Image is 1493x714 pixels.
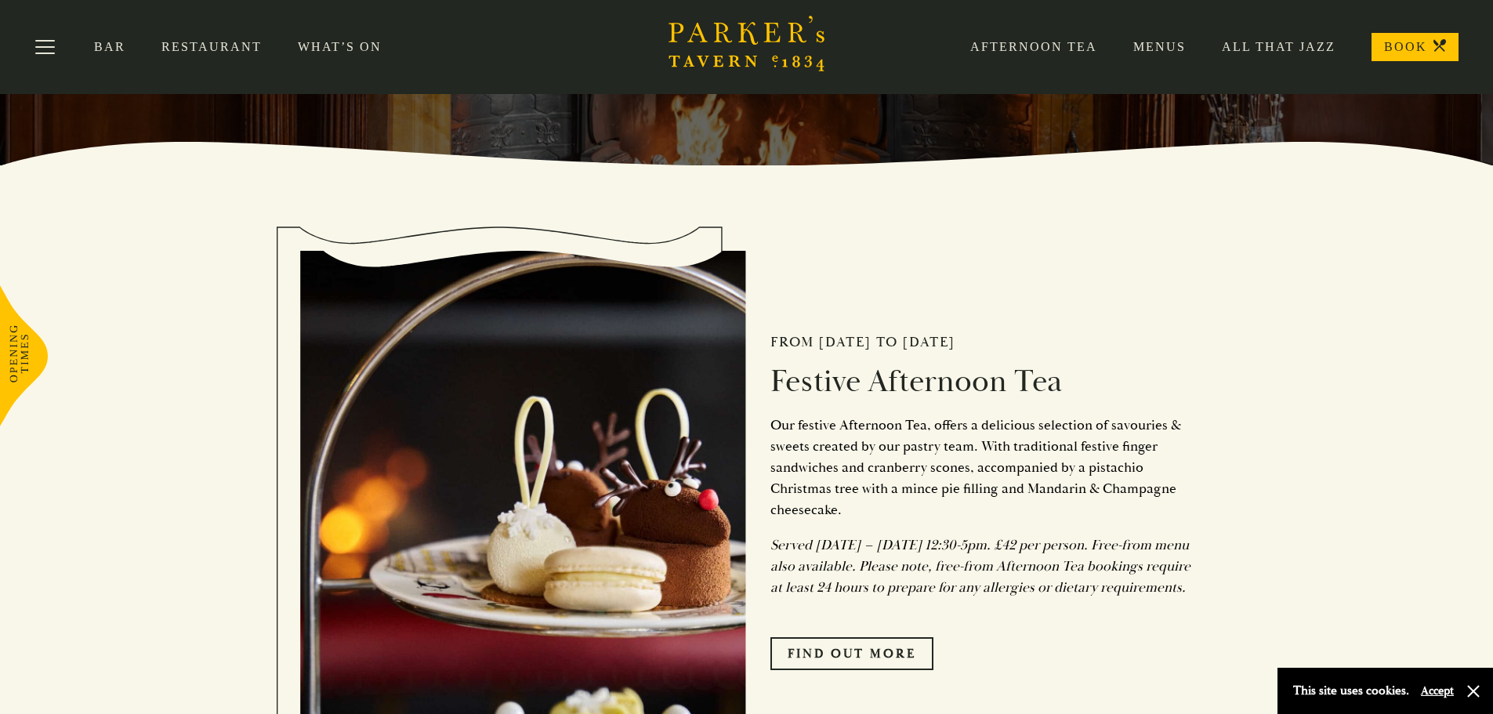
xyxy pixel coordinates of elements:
p: Our festive Afternoon Tea, offers a delicious selection of savouries & sweets created by our past... [770,415,1194,520]
button: Accept [1421,683,1454,698]
h2: From [DATE] to [DATE] [770,334,1194,351]
button: Close and accept [1466,683,1481,699]
h2: Festive Afternoon Tea [770,363,1194,400]
em: Served [DATE] – [DATE] 12:30-5pm. £42 per person. Free-from menu also available. Please note, fre... [770,536,1190,596]
p: This site uses cookies. [1293,680,1409,702]
a: FIND OUT MORE [770,637,933,670]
